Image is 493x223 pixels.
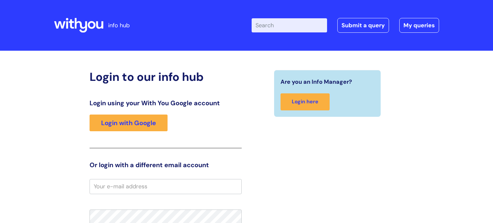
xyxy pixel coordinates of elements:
a: Login with Google [90,115,168,131]
h3: Or login with a different email account [90,161,242,169]
h3: Login using your With You Google account [90,99,242,107]
a: Submit a query [337,18,389,33]
h2: Login to our info hub [90,70,242,84]
input: Search [252,18,327,32]
a: My queries [399,18,439,33]
a: Login here [281,93,330,110]
p: info hub [108,20,130,30]
input: Your e-mail address [90,179,242,194]
span: Are you an Info Manager? [281,77,352,87]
